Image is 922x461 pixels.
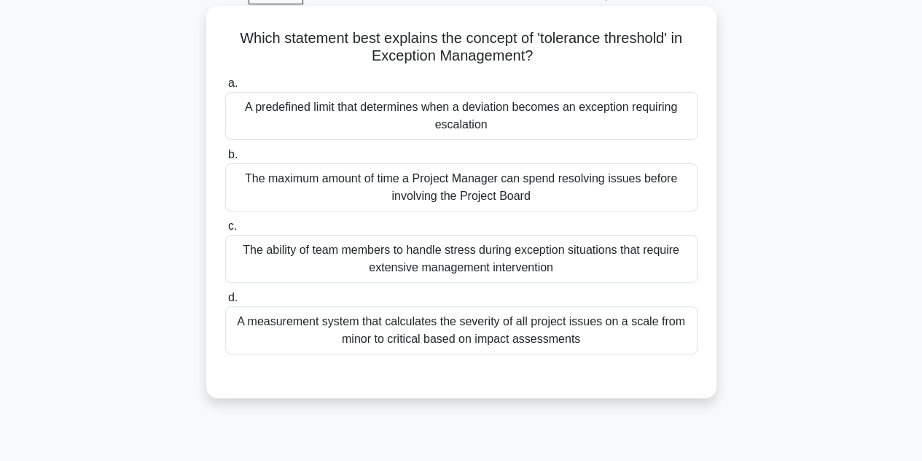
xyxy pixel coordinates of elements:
[225,92,698,140] div: A predefined limit that determines when a deviation becomes an exception requiring escalation
[224,29,699,66] h5: Which statement best explains the concept of 'tolerance threshold' in Exception Management?
[225,306,698,355] div: A measurement system that calculates the severity of all project issues on a scale from minor to ...
[228,291,238,303] span: d.
[228,77,238,89] span: a.
[228,220,237,232] span: c.
[228,148,238,160] span: b.
[225,163,698,212] div: The maximum amount of time a Project Manager can spend resolving issues before involving the Proj...
[225,235,698,283] div: The ability of team members to handle stress during exception situations that require extensive m...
